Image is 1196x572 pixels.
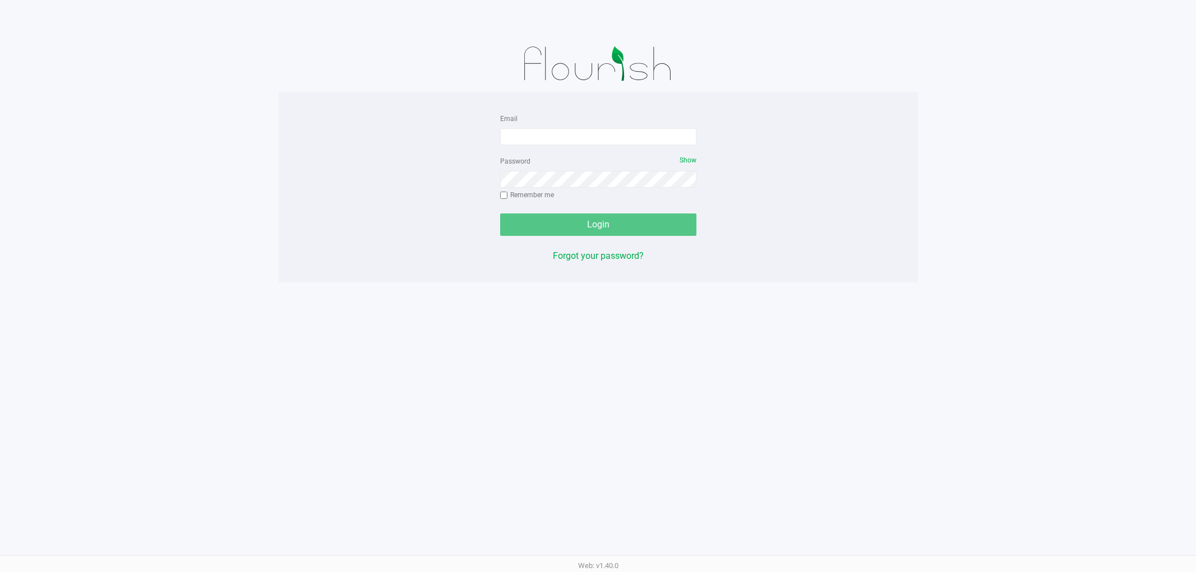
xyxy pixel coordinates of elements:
label: Remember me [500,190,554,200]
label: Email [500,114,518,124]
span: Web: v1.40.0 [578,561,618,570]
button: Forgot your password? [553,249,644,263]
label: Password [500,156,530,166]
span: Show [680,156,696,164]
input: Remember me [500,192,508,199]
